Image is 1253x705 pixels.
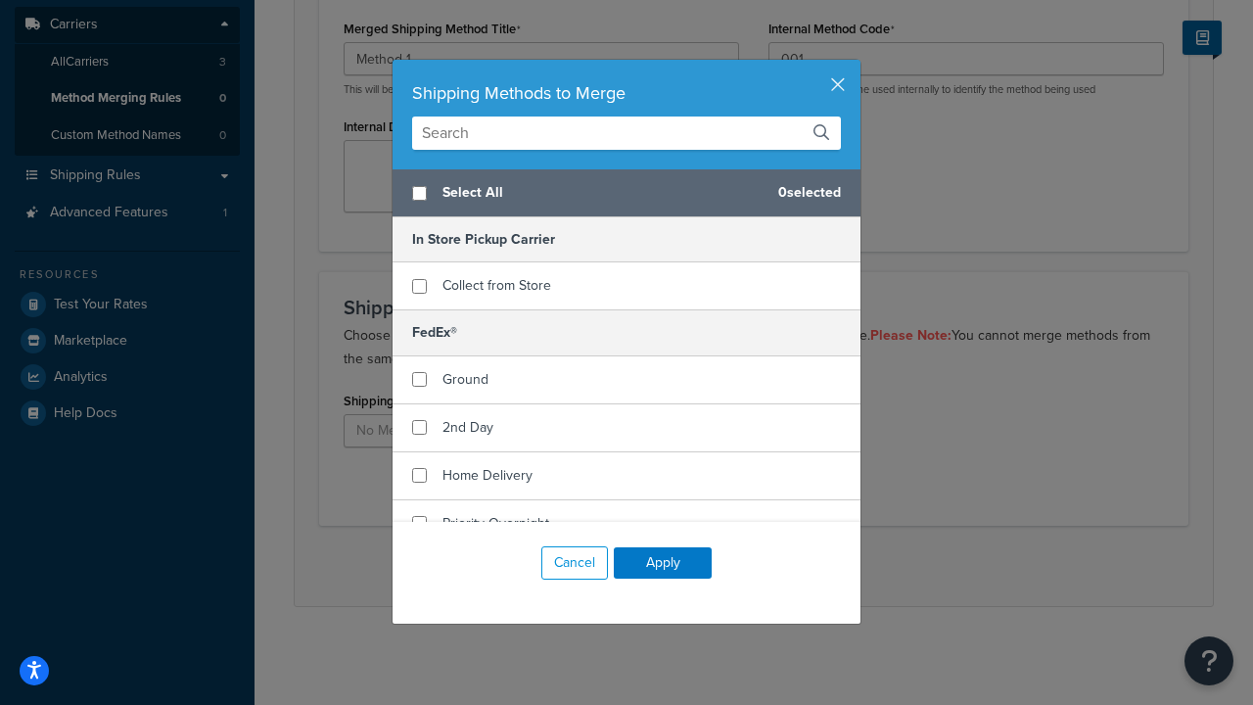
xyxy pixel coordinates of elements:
span: Collect from Store [442,275,551,296]
span: Select All [442,179,763,207]
button: Apply [614,547,712,579]
span: Ground [442,369,488,390]
input: Search [412,117,841,150]
span: 2nd Day [442,417,493,438]
button: Cancel [541,546,608,580]
h5: In Store Pickup Carrier [393,217,860,262]
div: 0 selected [393,169,860,217]
div: Shipping Methods to Merge [412,79,841,107]
span: Home Delivery [442,465,533,486]
h5: FedEx® [393,309,860,355]
span: Priority Overnight [442,513,549,534]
